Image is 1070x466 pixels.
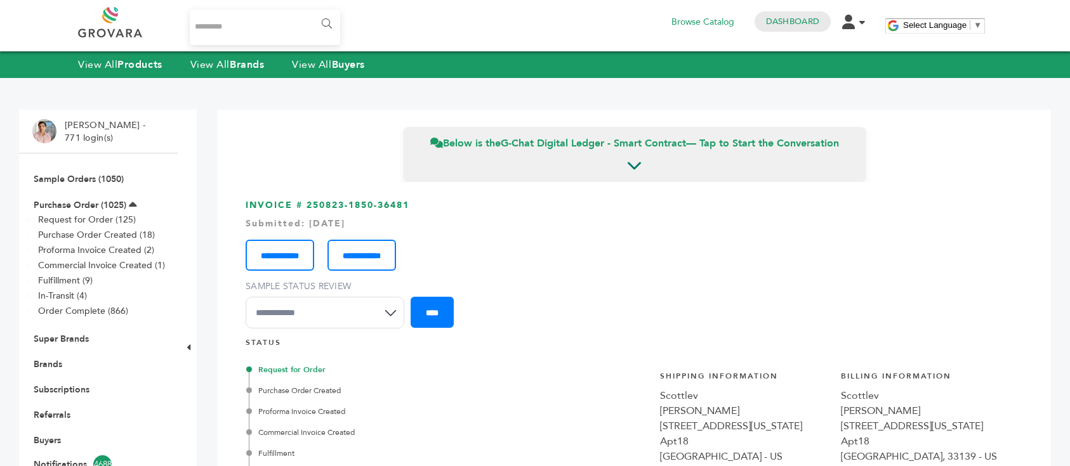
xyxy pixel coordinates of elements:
[246,199,1023,338] h3: INVOICE # 250823-1850-36481
[249,385,518,396] div: Purchase Order Created
[34,199,126,211] a: Purchase Order (1025)
[249,406,518,417] div: Proforma Invoice Created
[660,388,828,403] div: Scottlev
[501,136,686,150] strong: G-Chat Digital Ledger - Smart Contract
[292,58,365,72] a: View AllBuyers
[660,449,828,464] div: [GEOGRAPHIC_DATA] - US
[38,275,93,287] a: Fulfillment (9)
[34,333,89,345] a: Super Brands
[660,403,828,418] div: [PERSON_NAME]
[974,20,982,30] span: ▼
[34,173,124,185] a: Sample Orders (1050)
[841,388,1009,403] div: Scottlev
[78,58,162,72] a: View AllProducts
[190,10,340,45] input: Search...
[841,403,1009,418] div: [PERSON_NAME]
[34,434,61,446] a: Buyers
[38,290,87,302] a: In-Transit (4)
[38,244,154,256] a: Proforma Invoice Created (2)
[841,371,1009,388] h4: Billing Information
[34,358,62,370] a: Brands
[249,448,518,459] div: Fulfillment
[246,280,411,293] label: Sample Status Review
[38,214,136,226] a: Request for Order (125)
[903,20,982,30] a: Select Language​
[230,58,264,72] strong: Brands
[38,259,165,271] a: Commercial Invoice Created (1)
[34,384,89,396] a: Subscriptions
[766,16,819,27] a: Dashboard
[430,136,839,150] span: Below is the — Tap to Start the Conversation
[34,409,70,421] a: Referrals
[249,427,518,438] div: Commercial Invoice Created
[903,20,967,30] span: Select Language
[841,418,1009,434] div: [STREET_ADDRESS][US_STATE]
[38,229,155,241] a: Purchase Order Created (18)
[660,418,828,434] div: [STREET_ADDRESS][US_STATE]
[332,58,365,72] strong: Buyers
[246,337,1023,354] h4: STATUS
[660,371,828,388] h4: Shipping Information
[970,20,970,30] span: ​
[249,364,518,375] div: Request for Order
[38,305,128,317] a: Order Complete (866)
[660,434,828,449] div: Apt18
[117,58,162,72] strong: Products
[841,434,1009,449] div: Apt18
[246,217,1023,230] div: Submitted: [DATE]
[671,15,734,29] a: Browse Catalog
[841,449,1009,464] div: [GEOGRAPHIC_DATA], 33139 - US
[190,58,265,72] a: View AllBrands
[65,119,149,144] li: [PERSON_NAME] - 771 login(s)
